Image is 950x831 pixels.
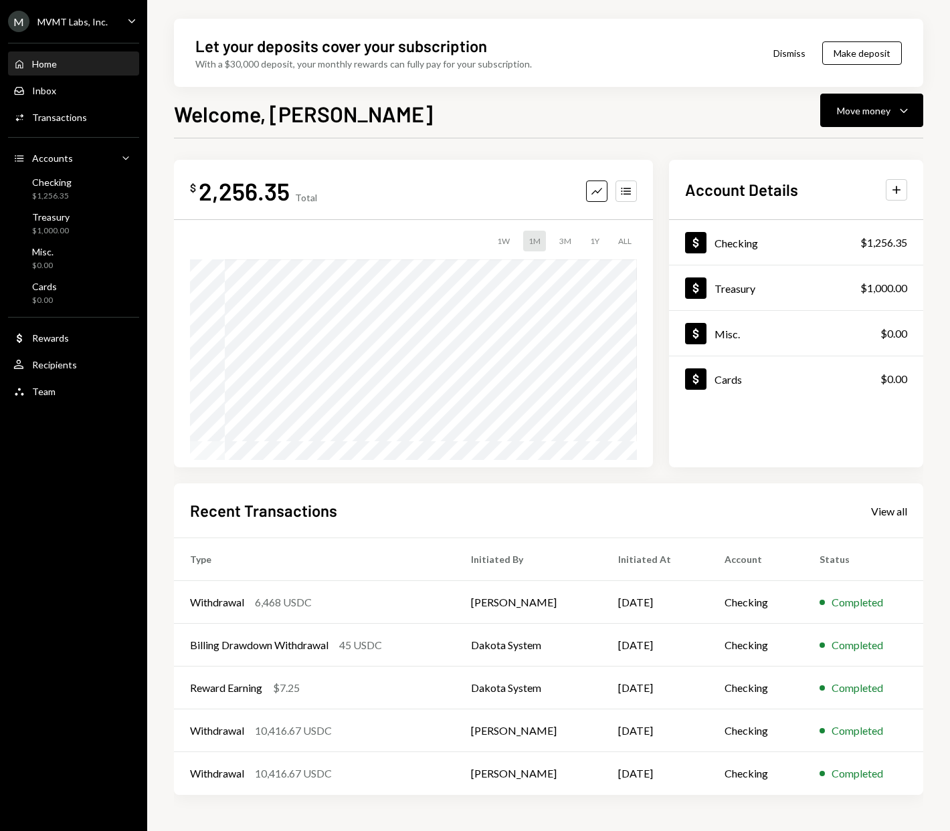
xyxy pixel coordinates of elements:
div: Withdrawal [190,765,244,782]
div: Checking [715,237,758,249]
div: $1,000.00 [860,280,907,296]
th: Initiated At [602,538,708,581]
a: Cards$0.00 [8,277,139,309]
td: [PERSON_NAME] [455,581,602,624]
div: Move money [837,104,890,118]
div: Completed [832,765,883,782]
div: Transactions [32,112,87,123]
td: [DATE] [602,709,708,752]
a: Accounts [8,146,139,170]
td: [DATE] [602,581,708,624]
a: Home [8,51,139,76]
td: Dakota System [455,667,602,709]
a: Team [8,379,139,403]
div: Billing Drawdown Withdrawal [190,637,328,653]
a: Treasury$1,000.00 [8,207,139,239]
div: Cards [32,281,57,292]
a: Checking$1,256.35 [8,172,139,205]
div: Cards [715,373,742,386]
h2: Recent Transactions [190,499,337,521]
div: ALL [613,231,637,251]
div: Completed [832,594,883,610]
div: $0.00 [32,260,54,271]
th: Type [174,538,455,581]
div: 3M [554,231,577,251]
div: Treasury [715,282,755,295]
button: Move money [820,94,923,127]
th: Status [803,538,923,581]
div: Accounts [32,152,73,164]
div: $7.25 [273,680,300,696]
th: Initiated By [455,538,602,581]
div: Completed [832,637,883,653]
td: Checking [708,667,803,709]
div: Rewards [32,332,69,344]
h2: Account Details [685,179,798,201]
div: Checking [32,176,72,188]
div: $0.00 [880,371,907,387]
button: Dismiss [757,37,822,69]
td: Checking [708,624,803,667]
div: 45 USDC [339,637,382,653]
div: 2,256.35 [199,176,290,206]
div: Home [32,58,57,70]
div: $0.00 [32,295,57,306]
td: [PERSON_NAME] [455,752,602,795]
div: Let your deposits cover your subscription [195,35,487,57]
th: Account [708,538,803,581]
div: Withdrawal [190,594,244,610]
td: Checking [708,709,803,752]
a: Treasury$1,000.00 [669,265,923,310]
a: View all [871,503,907,518]
div: Reward Earning [190,680,262,696]
div: Treasury [32,211,70,223]
a: Cards$0.00 [669,356,923,401]
div: 1W [492,231,515,251]
div: View all [871,505,907,518]
div: MVMT Labs, Inc. [37,16,108,27]
button: Make deposit [822,41,902,65]
div: $0.00 [880,326,907,342]
div: 1M [523,231,546,251]
div: $ [190,181,196,195]
a: Misc.$0.00 [8,242,139,274]
div: $1,256.35 [32,191,72,202]
td: [PERSON_NAME] [455,709,602,752]
div: 6,468 USDC [255,594,312,610]
a: Transactions [8,105,139,129]
td: Checking [708,581,803,624]
div: $1,256.35 [860,235,907,251]
td: [DATE] [602,667,708,709]
td: [DATE] [602,624,708,667]
td: [DATE] [602,752,708,795]
a: Misc.$0.00 [669,311,923,356]
td: Dakota System [455,624,602,667]
div: Completed [832,680,883,696]
div: $1,000.00 [32,225,70,237]
div: Total [295,192,317,203]
div: Recipients [32,359,77,370]
div: With a $30,000 deposit, your monthly rewards can fully pay for your subscription. [195,57,532,71]
div: Inbox [32,85,56,96]
a: Recipients [8,352,139,376]
div: Completed [832,723,883,739]
div: 10,416.67 USDC [255,723,332,739]
div: Misc. [715,328,740,340]
div: 10,416.67 USDC [255,765,332,782]
div: Team [32,386,56,397]
div: 1Y [585,231,605,251]
div: Misc. [32,246,54,257]
a: Checking$1,256.35 [669,220,923,265]
div: Withdrawal [190,723,244,739]
a: Inbox [8,78,139,102]
a: Rewards [8,326,139,350]
div: M [8,11,29,32]
td: Checking [708,752,803,795]
h1: Welcome, [PERSON_NAME] [174,100,433,127]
